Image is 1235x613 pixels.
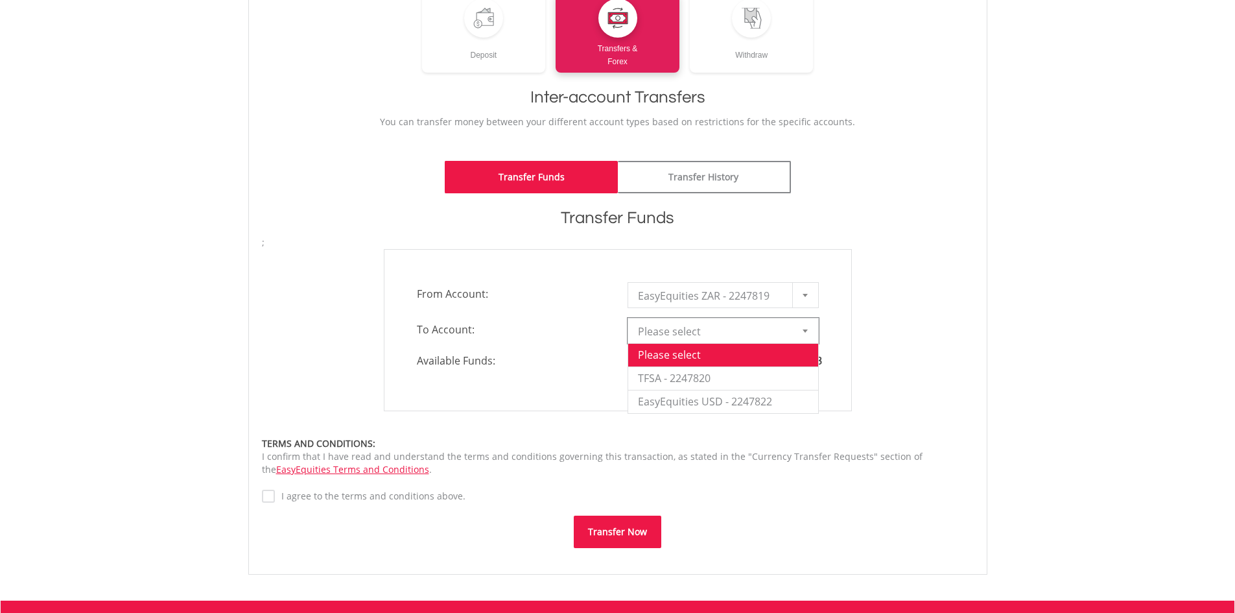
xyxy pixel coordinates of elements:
div: Withdraw [690,38,814,62]
li: EasyEquities USD - 2247822 [628,390,818,413]
div: Transfers & Forex [556,38,679,68]
p: You can transfer money between your different account types based on restrictions for the specifi... [262,115,974,128]
span: Available Funds: [407,354,618,368]
li: Please select [628,343,818,367]
a: Transfer Funds [445,161,618,193]
div: TERMS AND CONDITIONS: [262,437,974,450]
form: ; [262,236,974,548]
span: From Account: [407,282,618,306]
span: Please select [638,319,789,344]
span: To Account: [407,318,618,341]
a: Transfer History [618,161,791,193]
h1: Inter-account Transfers [262,86,974,109]
div: Deposit [422,38,546,62]
a: EasyEquities Terms and Conditions [276,463,429,475]
span: EasyEquities ZAR - 2247819 [638,283,789,309]
button: Transfer Now [574,516,661,548]
label: I agree to the terms and conditions above. [275,490,465,503]
h1: Transfer Funds [262,206,974,230]
div: I confirm that I have read and understand the terms and conditions governing this transaction, as... [262,437,974,476]
li: TFSA - 2247820 [628,367,818,390]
